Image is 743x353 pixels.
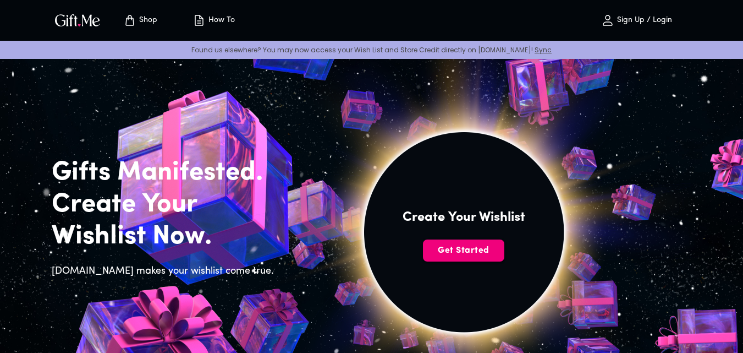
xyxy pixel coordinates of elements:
button: Get Started [423,240,504,262]
button: GiftMe Logo [52,14,103,27]
a: Sync [535,45,552,55]
button: Sign Up / Login [582,3,692,38]
span: Get Started [423,245,504,257]
p: Shop [136,16,157,25]
h2: Gifts Manifested. [52,157,280,189]
h6: [DOMAIN_NAME] makes your wishlist come true. [52,264,280,279]
h2: Create Your [52,189,280,221]
button: Store page [110,3,170,38]
p: How To [206,16,235,25]
img: how-to.svg [192,14,206,27]
h2: Wishlist Now. [52,221,280,253]
img: GiftMe Logo [53,12,102,28]
h4: Create Your Wishlist [403,209,525,226]
p: Sign Up / Login [614,16,672,25]
button: How To [184,3,244,38]
p: Found us elsewhere? You may now access your Wish List and Store Credit directly on [DOMAIN_NAME]! [9,45,734,55]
